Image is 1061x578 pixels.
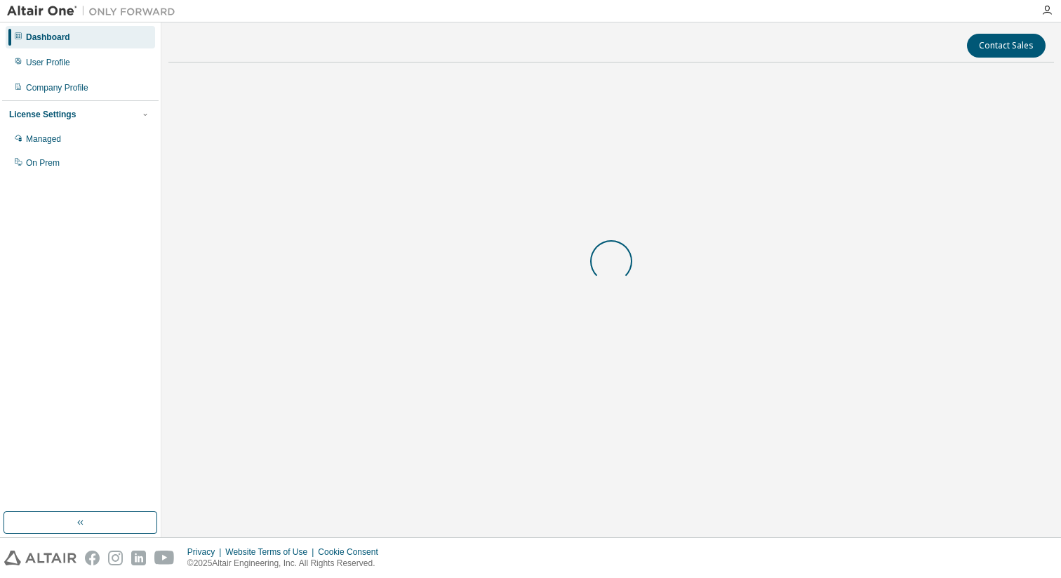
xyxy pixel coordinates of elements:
img: instagram.svg [108,551,123,565]
img: youtube.svg [154,551,175,565]
p: © 2025 Altair Engineering, Inc. All Rights Reserved. [187,558,387,570]
div: License Settings [9,109,76,120]
div: Company Profile [26,82,88,93]
div: Dashboard [26,32,70,43]
div: Managed [26,133,61,145]
img: linkedin.svg [131,551,146,565]
div: Privacy [187,546,225,558]
div: User Profile [26,57,70,68]
img: altair_logo.svg [4,551,76,565]
img: facebook.svg [85,551,100,565]
button: Contact Sales [967,34,1046,58]
div: Website Terms of Use [225,546,318,558]
img: Altair One [7,4,182,18]
div: Cookie Consent [318,546,386,558]
div: On Prem [26,157,60,169]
